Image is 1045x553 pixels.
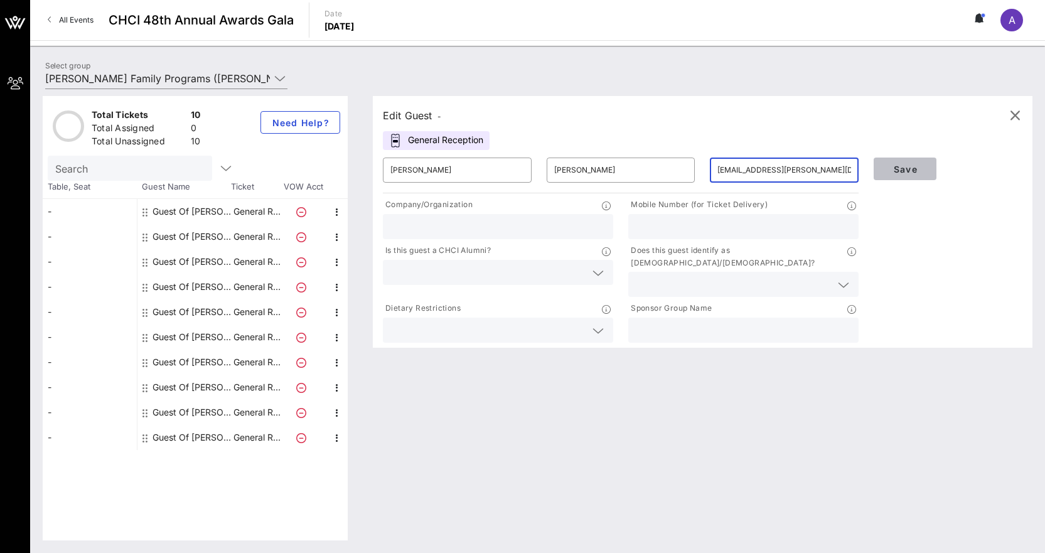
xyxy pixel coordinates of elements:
[232,274,282,299] p: General R…
[153,224,232,249] div: Guest Of Casey Family Programs
[232,199,282,224] p: General R…
[383,131,490,150] div: General Reception
[717,160,851,180] input: Email*
[281,181,325,193] span: VOW Acct
[43,274,137,299] div: -
[232,299,282,325] p: General R…
[1000,9,1023,31] div: A
[153,274,232,299] div: Guest Of Casey Family Programs
[232,325,282,350] p: General R…
[324,8,355,20] p: Date
[137,181,231,193] span: Guest Name
[153,425,232,450] div: Guest Of Casey Family Programs
[45,61,90,70] label: Select group
[153,199,232,224] div: Guest Of Casey Family Programs
[43,181,137,193] span: Table, Seat
[232,224,282,249] p: General R…
[232,350,282,375] p: General R…
[153,350,232,375] div: Guest Of Casey Family Programs
[191,109,201,124] div: 10
[232,400,282,425] p: General R…
[153,249,232,274] div: Guest Of Casey Family Programs
[153,400,232,425] div: Guest Of Casey Family Programs
[43,199,137,224] div: -
[260,111,340,134] button: Need Help?
[628,198,768,212] p: Mobile Number (for Ticket Delivery)
[43,350,137,375] div: -
[40,10,101,30] a: All Events
[92,122,186,137] div: Total Assigned
[383,244,491,257] p: Is this guest a CHCI Alumni?
[874,158,936,180] button: Save
[153,325,232,350] div: Guest Of Casey Family Programs
[153,299,232,325] div: Guest Of Casey Family Programs
[383,302,461,315] p: Dietary Restrictions
[43,325,137,350] div: -
[43,224,137,249] div: -
[1009,14,1016,26] span: A
[554,160,688,180] input: Last Name*
[231,181,281,193] span: Ticket
[232,249,282,274] p: General R…
[628,244,847,269] p: Does this guest identify as [DEMOGRAPHIC_DATA]/[DEMOGRAPHIC_DATA]?
[390,160,524,180] input: First Name*
[109,11,294,30] span: CHCI 48th Annual Awards Gala
[43,400,137,425] div: -
[324,20,355,33] p: [DATE]
[191,122,201,137] div: 0
[191,135,201,151] div: 10
[43,249,137,274] div: -
[271,117,330,128] span: Need Help?
[92,135,186,151] div: Total Unassigned
[92,109,186,124] div: Total Tickets
[43,425,137,450] div: -
[232,375,282,400] p: General R…
[43,299,137,325] div: -
[383,198,473,212] p: Company/Organization
[43,375,137,400] div: -
[153,375,232,400] div: Guest Of Casey Family Programs
[383,107,441,124] div: Edit Guest
[884,164,926,174] span: Save
[437,112,441,121] span: -
[628,302,712,315] p: Sponsor Group Name
[59,15,94,24] span: All Events
[232,425,282,450] p: General R…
